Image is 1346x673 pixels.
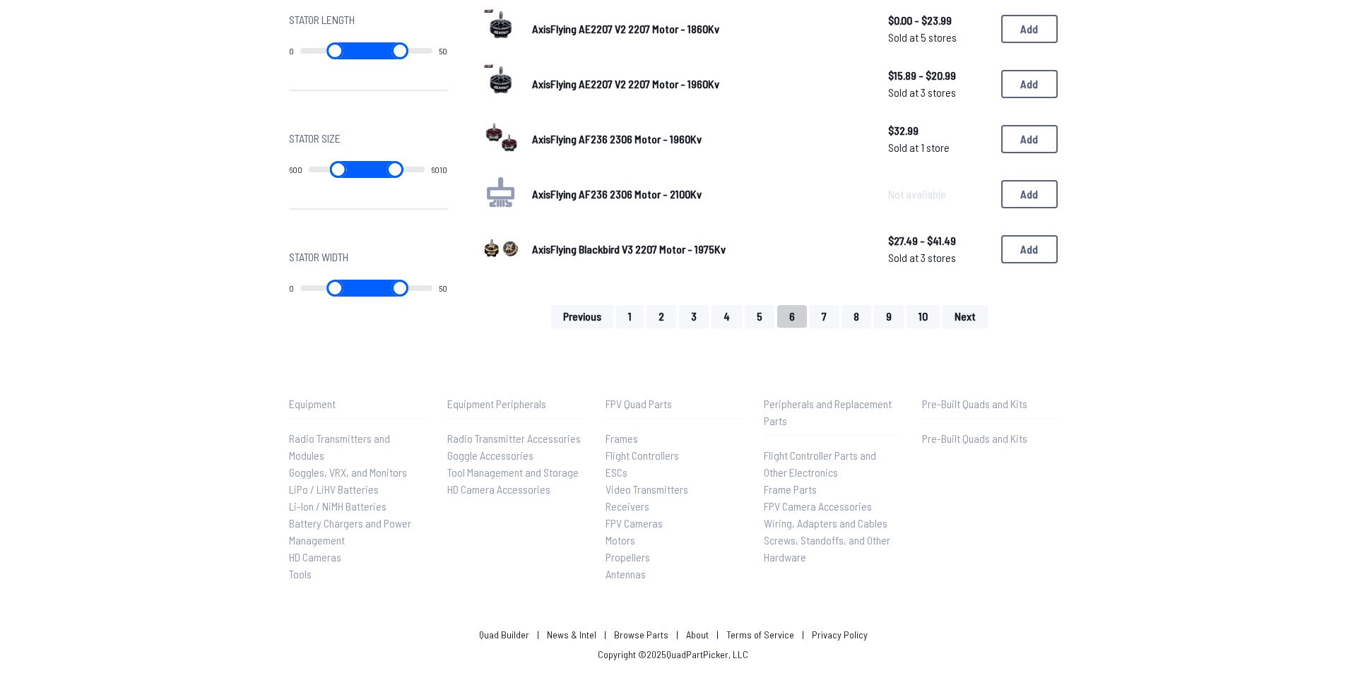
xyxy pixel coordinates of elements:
a: Frame Parts [764,481,899,498]
a: ESCs [606,464,741,481]
output: 50 [439,45,447,56]
output: 600 [289,164,302,175]
a: Screws, Standoffs, and Other Hardware [764,532,899,566]
p: Equipment Peripherals [447,395,583,412]
span: Stator Size [289,130,341,147]
button: Previous [551,305,613,328]
span: AxisFlying AF236 2306 Motor - 2100Kv [532,187,702,201]
a: Privacy Policy [812,629,868,641]
a: News & Intel [547,629,596,641]
a: AxisFlying AE2207 V2 2207 Motor - 1960Kv [532,76,866,93]
button: 10 [907,305,940,328]
a: Li-Ion / NiMH Batteries [289,498,425,515]
a: Radio Transmitter Accessories [447,430,583,447]
a: Goggle Accessories [447,447,583,464]
a: AxisFlying Blackbird V3 2207 Motor - 1975Kv [532,241,866,258]
span: Wiring, Adapters and Cables [764,516,887,530]
output: 0 [289,45,294,56]
button: 8 [842,305,871,328]
a: Frames [606,430,741,447]
a: Tools [289,566,425,583]
button: Add [1001,125,1058,153]
button: Add [1001,180,1058,208]
output: 0 [289,282,294,294]
span: Li-Ion / NiMH Batteries [289,499,386,513]
img: image [481,7,521,47]
a: Battery Chargers and Power Management [289,515,425,549]
button: Add [1001,70,1058,98]
a: Tool Management and Storage [447,464,583,481]
span: Goggle Accessories [447,448,533,462]
span: Sold at 3 stores [888,249,990,266]
p: Peripherals and Replacement Parts [764,395,899,429]
span: Tools [289,567,312,580]
span: Stator Width [289,249,348,266]
span: Flight Controllers [606,448,679,462]
a: AxisFlying AE2207 V2 2207 Motor - 1860Kv [532,20,866,37]
output: 50 [439,282,447,294]
a: Wiring, Adapters and Cables [764,515,899,532]
a: About [686,629,709,641]
a: FPV Camera Accessories [764,498,899,515]
button: Next [943,305,988,328]
a: HD Cameras [289,549,425,566]
span: $0.00 - $23.99 [888,12,990,29]
a: image [481,117,521,161]
a: Goggles, VRX, and Monitors [289,464,425,481]
span: Radio Transmitter Accessories [447,431,581,445]
a: Browse Parts [614,629,668,641]
a: Flight Controller Parts and Other Electronics [764,447,899,481]
img: image [481,62,521,102]
a: image [481,62,521,106]
span: Next [955,311,976,322]
button: 7 [810,305,839,328]
a: FPV Cameras [606,515,741,532]
span: AxisFlying Blackbird V3 2207 Motor - 1975Kv [532,242,726,256]
a: Quad Builder [479,629,529,641]
a: AxisFlying AF236 2306 Motor - 2100Kv [532,186,866,203]
a: Video Transmitters [606,481,741,498]
p: | | | | | [473,628,873,642]
p: Pre-Built Quads and Kits [922,395,1058,412]
span: $32.99 [888,122,990,139]
span: Receivers [606,499,649,513]
a: AxisFlying AF236 2306 Motor - 1960Kv [532,131,866,148]
span: $15.89 - $20.99 [888,67,990,84]
span: AxisFlying AF236 2306 Motor - 1960Kv [532,132,702,145]
button: 6 [777,305,807,328]
span: Flight Controller Parts and Other Electronics [764,448,876,479]
a: Flight Controllers [606,447,741,464]
button: 4 [712,305,742,328]
span: Not available [888,186,990,203]
span: Frame Parts [764,482,817,496]
span: HD Camera Accessories [447,482,550,496]
span: Pre-Built Quads and Kits [922,431,1027,445]
span: Battery Chargers and Power Management [289,516,411,547]
a: HD Camera Accessories [447,481,583,498]
span: Frames [606,431,638,445]
p: Equipment [289,395,425,412]
img: image [481,117,521,157]
button: Add [1001,235,1058,263]
output: 6010 [431,164,447,175]
span: Radio Transmitters and Modules [289,431,390,462]
span: Sold at 5 stores [888,29,990,46]
span: Video Transmitters [606,482,688,496]
button: 5 [745,305,774,328]
img: image [481,227,521,267]
span: Sold at 3 stores [888,84,990,101]
p: FPV Quad Parts [606,395,741,412]
span: LiPo / LiHV Batteries [289,482,379,496]
a: Pre-Built Quads and Kits [922,430,1058,447]
span: ESCs [606,465,627,479]
a: image [481,7,521,51]
span: Propellers [606,550,650,564]
span: FPV Cameras [606,516,663,530]
a: Radio Transmitters and Modules [289,430,425,464]
a: LiPo / LiHV Batteries [289,481,425,498]
a: Receivers [606,498,741,515]
span: Motors [606,533,635,547]
a: Terms of Service [726,629,794,641]
span: Previous [563,311,601,322]
button: Add [1001,15,1058,43]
